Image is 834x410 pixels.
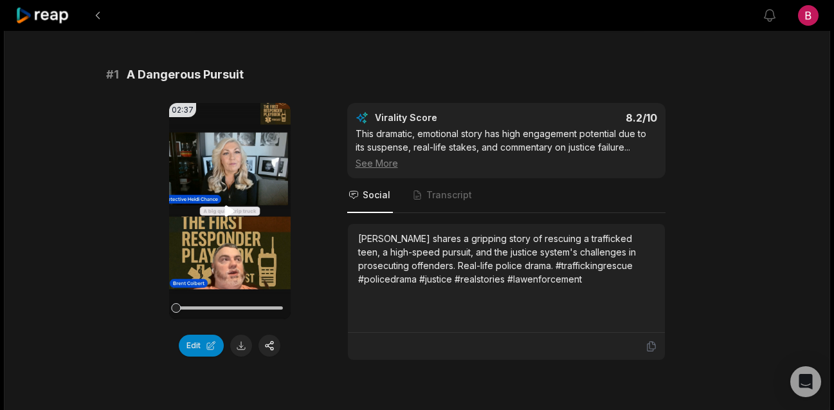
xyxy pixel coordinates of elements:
[106,66,119,84] span: # 1
[347,178,666,213] nav: Tabs
[179,335,224,357] button: Edit
[363,189,390,201] span: Social
[356,156,657,170] div: See More
[356,127,657,170] div: This dramatic, emotional story has high engagement potential due to its suspense, real-life stake...
[519,111,657,124] div: 8.2 /10
[127,66,244,84] span: A Dangerous Pursuit
[375,111,513,124] div: Virality Score
[169,103,291,319] video: Your browser does not support mp4 format.
[790,366,821,397] div: Open Intercom Messenger
[358,232,655,286] div: [PERSON_NAME] shares a gripping story of rescuing a trafficked teen, a high-speed pursuit, and th...
[426,189,472,201] span: Transcript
